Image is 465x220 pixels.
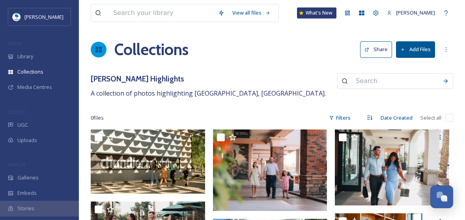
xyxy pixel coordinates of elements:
[297,7,336,18] a: What's New
[17,174,39,181] span: Galleries
[228,5,275,20] a: View all files
[91,73,326,85] h3: [PERSON_NAME] Highlights
[377,110,416,126] div: Date Created
[13,13,21,21] img: download.jpeg
[91,89,326,98] span: A collection of photos highlighting [GEOGRAPHIC_DATA], [GEOGRAPHIC_DATA].
[352,72,439,90] input: Search
[17,68,43,76] span: Collections
[109,4,214,22] input: Search your library
[114,38,189,61] a: Collections
[91,129,205,194] img: DSCF9292.jpg
[335,129,449,205] img: Couple shopping.jpg
[17,189,37,197] span: Embeds
[383,5,439,20] a: [PERSON_NAME]
[8,162,26,168] span: WIDGETS
[17,121,28,129] span: UGC
[325,110,355,126] div: Filters
[360,41,392,57] button: Share
[396,41,435,57] button: Add Files
[213,129,327,211] img: DSC00184 eyes open edit.jpg
[17,137,37,144] span: Uploads
[91,114,104,122] span: 0 file s
[24,13,63,20] span: [PERSON_NAME]
[17,83,52,91] span: Media Centres
[396,9,435,16] span: [PERSON_NAME]
[420,114,441,122] span: Select all
[430,185,453,208] button: Open Chat
[8,41,22,46] span: MEDIA
[17,53,33,60] span: Library
[17,205,34,212] span: Stories
[8,109,25,115] span: COLLECT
